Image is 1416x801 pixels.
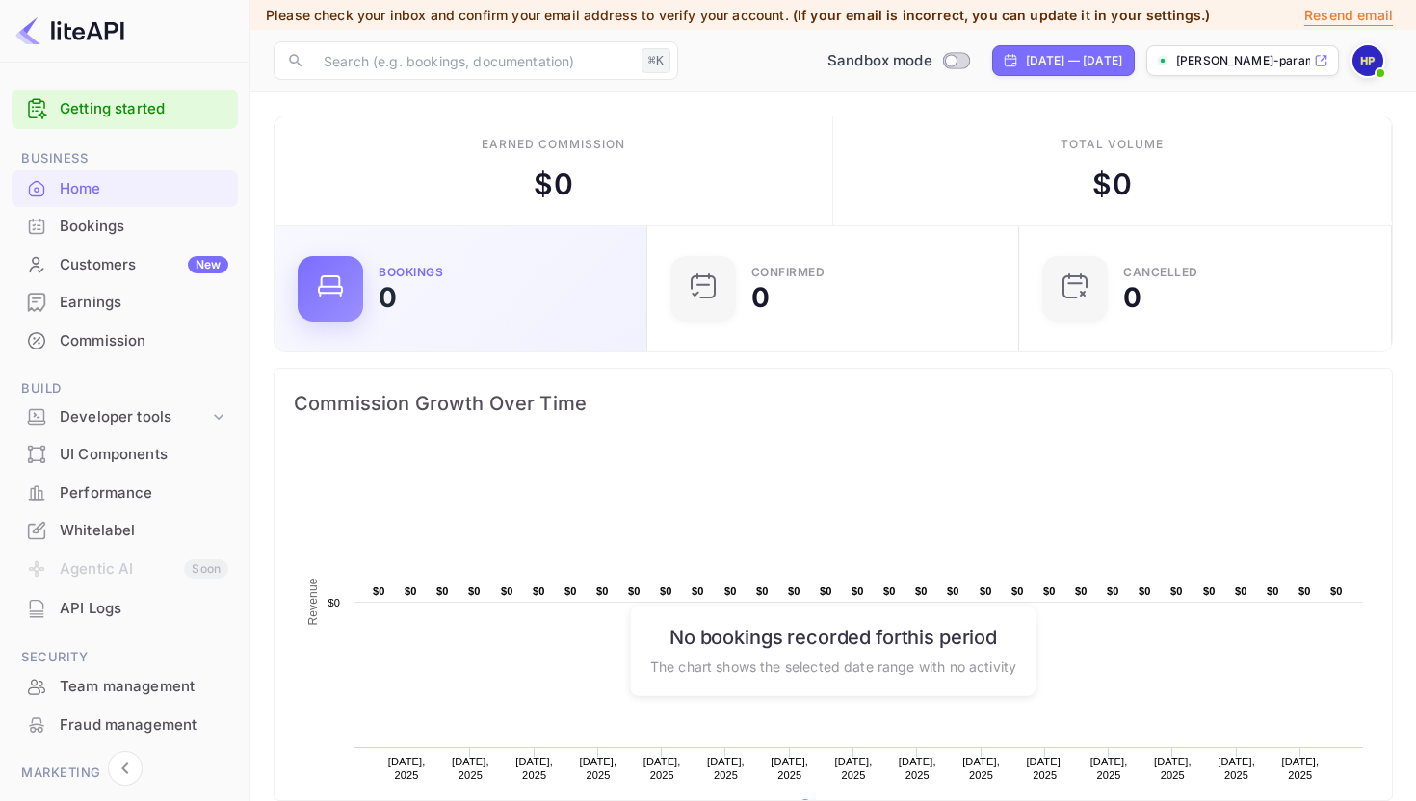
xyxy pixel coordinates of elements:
[1330,585,1343,597] text: $0
[12,208,238,245] div: Bookings
[1090,756,1128,781] text: [DATE], 2025
[1235,585,1247,597] text: $0
[1123,284,1141,311] div: 0
[1026,52,1122,69] div: [DATE] — [DATE]
[1139,585,1151,597] text: $0
[12,246,238,284] div: CustomersNew
[660,585,672,597] text: $0
[533,585,545,597] text: $0
[60,482,228,504] div: Performance
[650,656,1016,676] p: The chart shows the selected date range with no activity
[12,762,238,784] span: Marketing
[1107,585,1119,597] text: $0
[12,707,238,742] a: Fraud management
[60,178,228,200] div: Home
[12,246,238,282] a: CustomersNew
[12,647,238,668] span: Security
[962,756,1000,781] text: [DATE], 2025
[108,751,143,786] button: Collapse navigation
[852,585,864,597] text: $0
[436,585,449,597] text: $0
[1123,267,1198,278] div: CANCELLED
[12,707,238,744] div: Fraud management
[12,378,238,400] span: Build
[1203,585,1216,597] text: $0
[835,756,873,781] text: [DATE], 2025
[1267,585,1279,597] text: $0
[12,590,238,628] div: API Logs
[12,284,238,320] a: Earnings
[60,254,228,276] div: Customers
[883,585,896,597] text: $0
[60,216,228,238] div: Bookings
[1043,585,1056,597] text: $0
[328,597,340,608] text: $0
[564,585,577,597] text: $0
[60,406,209,428] div: Developer tools
[1075,585,1088,597] text: $0
[899,756,936,781] text: [DATE], 2025
[373,585,385,597] text: $0
[60,292,228,314] div: Earnings
[1298,585,1311,597] text: $0
[468,585,481,597] text: $0
[60,520,228,542] div: Whitelabel
[379,284,397,311] div: 0
[628,585,641,597] text: $0
[12,323,238,360] div: Commission
[515,756,553,781] text: [DATE], 2025
[1092,163,1131,206] div: $ 0
[1218,756,1255,781] text: [DATE], 2025
[650,625,1016,648] h6: No bookings recorded for this period
[827,50,932,72] span: Sandbox mode
[1154,756,1192,781] text: [DATE], 2025
[482,136,624,153] div: Earned commission
[12,284,238,322] div: Earnings
[60,598,228,620] div: API Logs
[294,388,1373,419] span: Commission Growth Over Time
[707,756,745,781] text: [DATE], 2025
[60,444,228,466] div: UI Components
[12,668,238,704] a: Team management
[980,585,992,597] text: $0
[188,256,228,273] div: New
[15,15,124,46] img: LiteAPI logo
[306,578,320,625] text: Revenue
[501,585,513,597] text: $0
[534,163,572,206] div: $ 0
[12,590,238,626] a: API Logs
[12,436,238,472] a: UI Components
[60,98,228,120] a: Getting started
[12,512,238,548] a: Whitelabel
[915,585,928,597] text: $0
[771,756,808,781] text: [DATE], 2025
[12,323,238,358] a: Commission
[642,48,670,73] div: ⌘K
[388,756,426,781] text: [DATE], 2025
[820,50,977,72] div: Switch to Production mode
[692,585,704,597] text: $0
[312,41,634,80] input: Search (e.g. bookings, documentation)
[992,45,1135,76] div: Click to change the date range period
[751,267,826,278] div: Confirmed
[12,90,238,129] div: Getting started
[12,170,238,206] a: Home
[1170,585,1183,597] text: $0
[60,330,228,352] div: Commission
[60,676,228,698] div: Team management
[12,475,238,512] div: Performance
[12,400,238,434] div: Developer tools
[1061,136,1164,153] div: Total volume
[1011,585,1024,597] text: $0
[788,585,800,597] text: $0
[1304,5,1393,26] p: Resend email
[947,585,959,597] text: $0
[12,668,238,706] div: Team management
[793,7,1211,23] span: (If your email is incorrect, you can update it in your settings.)
[1281,756,1319,781] text: [DATE], 2025
[1176,52,1310,69] p: [PERSON_NAME]-parambuve...
[1026,756,1063,781] text: [DATE], 2025
[756,585,769,597] text: $0
[724,585,737,597] text: $0
[12,475,238,510] a: Performance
